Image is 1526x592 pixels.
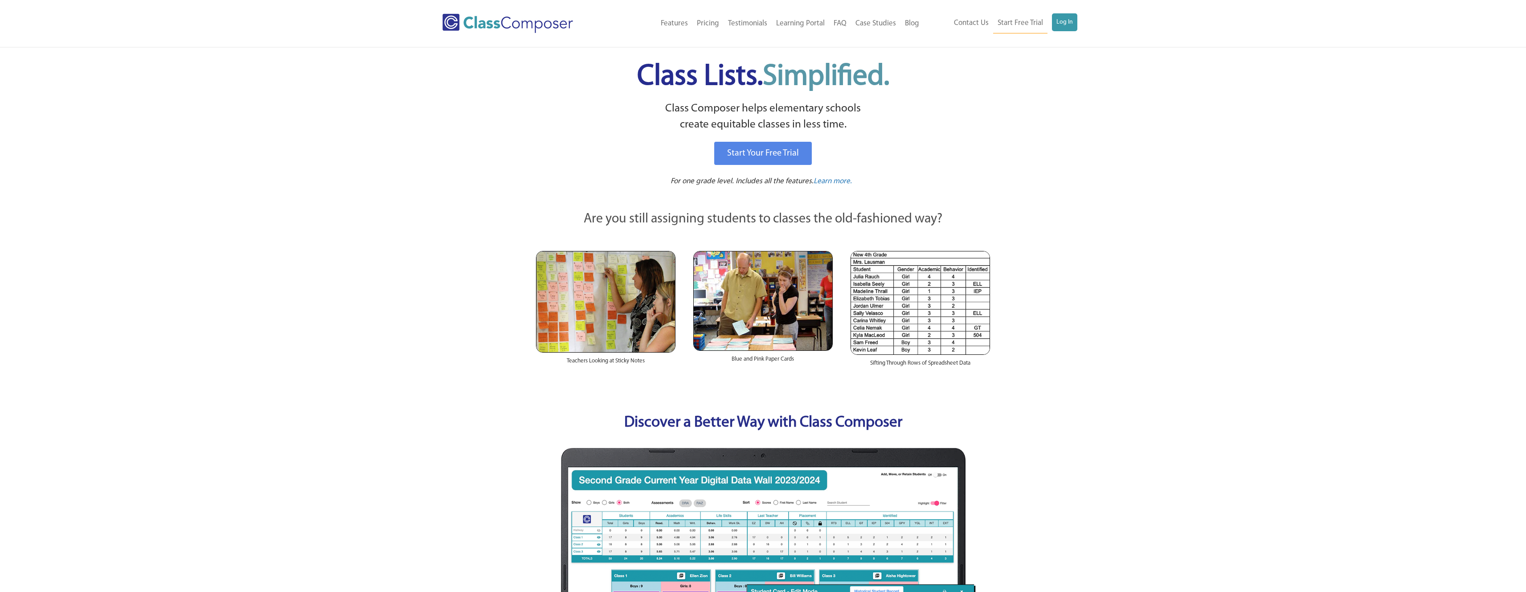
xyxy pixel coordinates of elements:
p: Discover a Better Way with Class Composer [527,412,999,435]
p: Are you still assigning students to classes the old-fashioned way? [536,210,990,229]
span: For one grade level. Includes all the features. [671,177,814,185]
a: Contact Us [949,13,993,33]
nav: Header Menu [610,14,924,33]
img: reviewing class list papers [693,251,833,350]
a: Testimonials [724,14,772,33]
span: Learn more. [814,177,852,185]
div: Teachers Looking at Sticky Notes [536,353,675,374]
a: Features [656,14,692,33]
div: Sifting Through Rows of Spreadsheet Data [851,355,990,376]
a: FAQ [829,14,851,33]
img: Class Composer [442,14,573,33]
a: Case Studies [851,14,900,33]
a: Blog [900,14,924,33]
nav: Header Menu [924,13,1077,33]
a: Pricing [692,14,724,33]
a: Learn more. [814,176,852,187]
p: Class Composer helps elementary schools create equitable classes in less time. [535,101,992,133]
span: Start Your Free Trial [727,149,799,158]
a: Log In [1052,13,1077,31]
img: Teachers Looking at Sticky Notes [536,251,675,353]
span: Simplified. [763,62,889,91]
a: Start Free Trial [993,13,1047,33]
a: Start Your Free Trial [714,142,812,165]
a: Learning Portal [772,14,829,33]
img: Spreadsheets [851,251,990,355]
div: Blue and Pink Paper Cards [693,351,833,372]
span: Class Lists. [637,62,889,91]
